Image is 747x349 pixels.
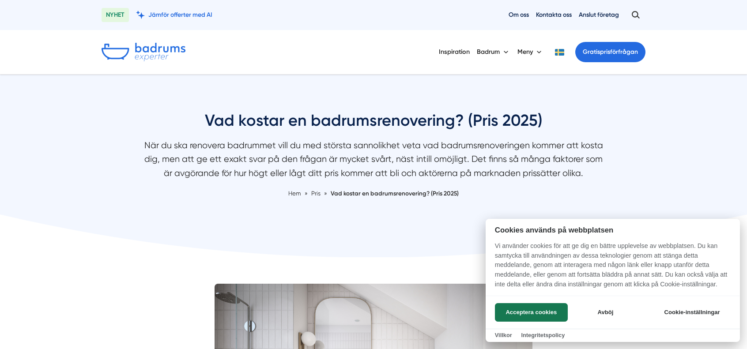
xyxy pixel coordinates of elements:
a: Villkor [495,332,512,338]
button: Acceptera cookies [495,303,568,322]
h2: Cookies används på webbplatsen [486,226,740,234]
p: Vi använder cookies för att ge dig en bättre upplevelse av webbplatsen. Du kan samtycka till anvä... [486,241,740,295]
button: Avböj [570,303,641,322]
a: Integritetspolicy [521,332,565,338]
button: Cookie-inställningar [653,303,731,322]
